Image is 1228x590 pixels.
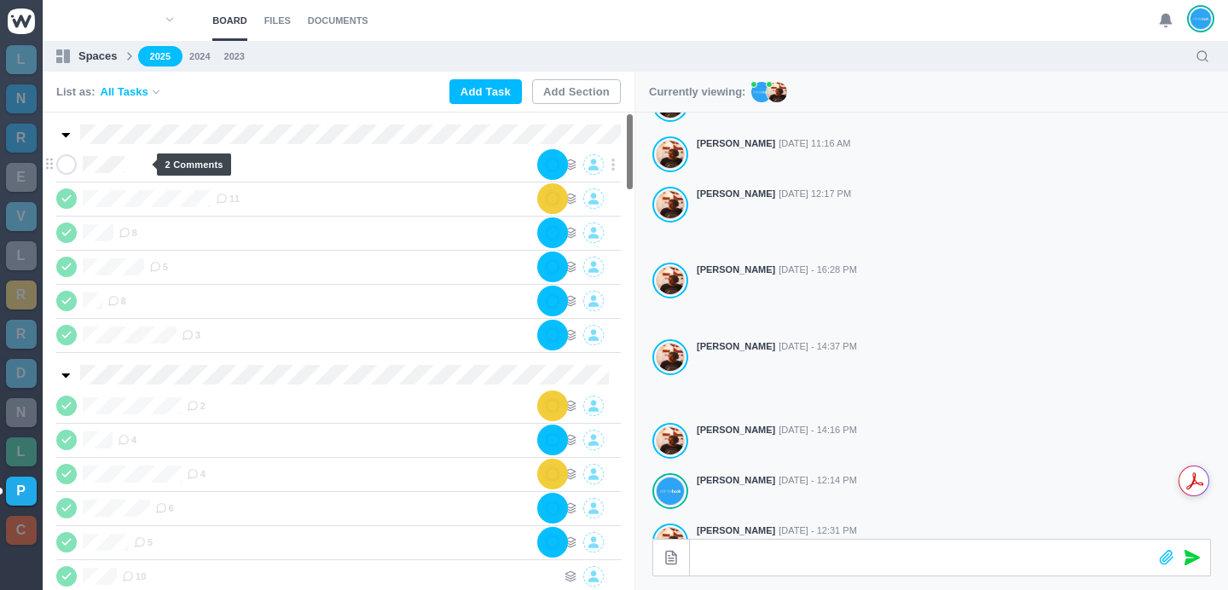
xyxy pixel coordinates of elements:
[6,163,37,192] a: E
[8,9,35,34] img: winio
[779,523,857,538] span: [DATE] - 12:31 PM
[449,79,522,104] button: Add Task
[6,84,37,113] a: N
[224,49,245,64] a: 2023
[779,263,857,277] span: [DATE] - 16:28 PM
[657,477,684,506] img: João Tosta
[649,84,745,101] p: Currently viewing:
[657,426,684,455] img: Antonio Lopes
[779,136,850,151] span: [DATE] 11:16 AM
[6,202,37,231] a: V
[6,281,37,309] a: R
[138,46,182,67] a: 2025
[767,82,787,102] img: AL
[697,263,775,277] strong: [PERSON_NAME]
[697,187,775,201] strong: [PERSON_NAME]
[6,437,37,466] a: L
[189,49,210,64] a: 2024
[6,359,37,388] a: D
[779,187,851,201] span: [DATE] 12:17 PM
[697,473,775,488] strong: [PERSON_NAME]
[6,477,37,506] a: P
[6,320,37,349] a: R
[6,516,37,545] a: C
[6,124,37,153] a: R
[751,82,772,102] img: JT
[78,48,118,65] p: Spaces
[6,241,37,270] a: L
[101,84,148,101] span: All Tasks
[657,343,684,372] img: Antonio Lopes
[6,45,37,74] a: L
[6,398,37,427] a: N
[657,266,684,295] img: Antonio Lopes
[56,49,70,63] img: spaces
[697,339,775,354] strong: [PERSON_NAME]
[779,423,857,437] span: [DATE] - 14:16 PM
[657,140,684,169] img: Antonio Lopes
[532,79,621,104] button: Add Section
[697,423,775,437] strong: [PERSON_NAME]
[779,473,857,488] span: [DATE] - 12:14 PM
[779,339,857,354] span: [DATE] - 14:37 PM
[697,523,775,538] strong: [PERSON_NAME]
[1190,8,1211,30] img: João Tosta
[697,136,775,151] strong: [PERSON_NAME]
[56,84,162,101] div: List as:
[657,190,684,219] img: Antonio Lopes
